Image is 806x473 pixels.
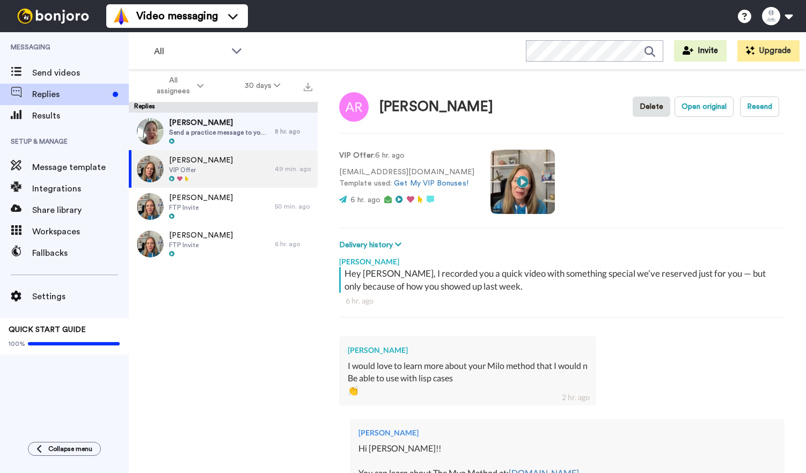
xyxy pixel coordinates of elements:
[348,372,588,385] div: Be able to use with lisp cases
[275,240,312,248] div: 6 hr. ago
[339,92,369,122] img: Image of Annie Rosen
[32,290,129,303] span: Settings
[169,241,233,249] span: FTP Invite
[129,150,318,188] a: [PERSON_NAME]VIP Offer49 min. ago
[32,66,129,79] span: Send videos
[339,239,405,251] button: Delivery history
[129,225,318,263] a: [PERSON_NAME]FTP Invite6 hr. ago
[169,128,269,137] span: Send a practice message to yourself
[169,117,269,128] span: [PERSON_NAME]
[113,8,130,25] img: vm-color.svg
[339,152,373,159] strong: VIP Offer
[32,109,129,122] span: Results
[304,83,312,91] img: export.svg
[48,445,92,453] span: Collapse menu
[394,180,468,187] a: Get My VIP Bonuses!
[32,88,108,101] span: Replies
[740,97,779,117] button: Resend
[137,231,164,257] img: 63f0fb0a-2f56-4f6b-bc10-7cf5342ebc0b-thumb.jpg
[129,113,318,150] a: [PERSON_NAME]Send a practice message to yourself8 hr. ago
[32,204,129,217] span: Share library
[13,9,93,24] img: bj-logo-header-white.svg
[275,127,312,136] div: 8 hr. ago
[32,161,129,174] span: Message template
[137,156,164,182] img: 54a036ba-fad4-4c84-a425-62d8b485fa3c-thumb.jpg
[169,166,233,174] span: VIP Offer
[737,40,800,62] button: Upgrade
[674,40,727,62] button: Invite
[350,196,380,204] span: 6 hr. ago
[28,442,101,456] button: Collapse menu
[129,188,318,225] a: [PERSON_NAME]FTP Invite50 min. ago
[9,326,86,334] span: QUICK START GUIDE
[358,427,776,438] div: [PERSON_NAME]
[275,165,312,173] div: 49 min. ago
[169,193,233,203] span: [PERSON_NAME]
[32,225,129,238] span: Workspaces
[633,97,670,117] button: Delete
[348,385,588,397] div: 👏
[675,97,734,117] button: Open original
[9,339,25,348] span: 100%
[129,102,318,113] div: Replies
[32,247,129,260] span: Fallbacks
[348,360,588,372] div: I would love to learn more about your Milo method that I would n
[32,182,129,195] span: Integrations
[136,9,218,24] span: Video messaging
[275,202,312,211] div: 50 min. ago
[137,193,164,220] img: ab1b73d4-a3ca-4dc8-93c0-50c1497d9326-thumb.jpg
[169,230,233,241] span: [PERSON_NAME]
[137,118,164,145] img: bc97d674-a63e-43a9-b900-5fbeae9bcdff-thumb.jpg
[562,392,590,403] div: 2 hr. ago
[301,78,316,94] button: Export all results that match these filters now.
[131,71,224,101] button: All assignees
[348,345,588,356] div: [PERSON_NAME]
[151,75,195,97] span: All assignees
[346,295,778,306] div: 6 hr. ago
[379,99,493,115] div: [PERSON_NAME]
[345,267,782,293] div: Hey [PERSON_NAME], I recorded you a quick video with something special we’ve reserved just for yo...
[169,203,233,212] span: FTP Invite
[339,150,474,161] p: : 6 hr. ago
[339,251,785,267] div: [PERSON_NAME]
[154,45,226,58] span: All
[339,167,474,189] p: [EMAIL_ADDRESS][DOMAIN_NAME] Template used:
[224,76,301,95] button: 30 days
[169,155,233,166] span: [PERSON_NAME]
